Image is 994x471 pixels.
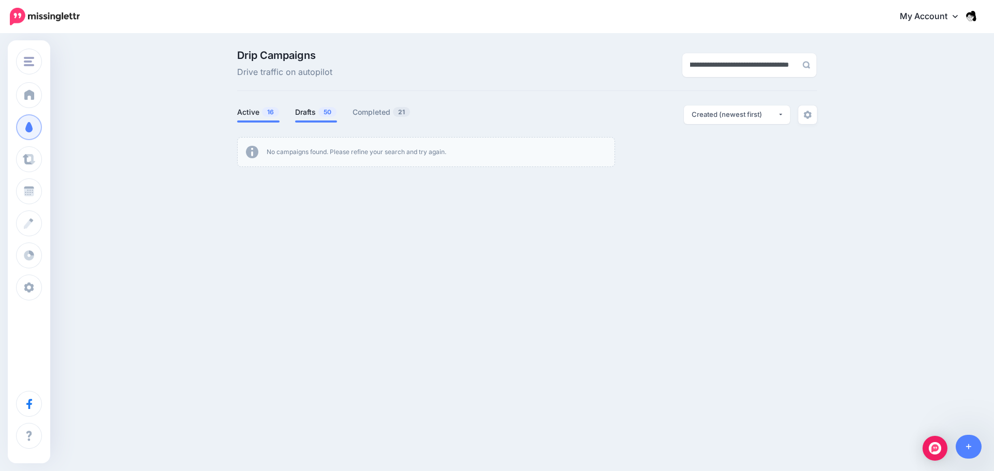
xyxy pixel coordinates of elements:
span: 16 [262,107,279,117]
a: Active16 [237,106,280,118]
a: Drafts50 [295,106,337,118]
p: No campaigns found. Please refine your search and try again. [267,147,446,157]
img: search-grey-6.png [802,61,810,69]
a: My Account [889,4,978,29]
button: Created (newest first) [684,105,790,124]
img: info-circle-grey.png [246,146,258,158]
span: 21 [393,107,410,117]
img: menu.png [24,57,34,66]
img: Missinglettr [10,8,80,25]
span: Drip Campaigns [237,50,332,60]
div: Open Intercom Messenger [923,436,947,461]
img: settings-grey.png [803,111,812,119]
a: Completed21 [353,106,411,118]
span: Drive traffic on autopilot [237,66,332,79]
div: Created (newest first) [692,110,778,119]
span: 50 [318,107,337,117]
